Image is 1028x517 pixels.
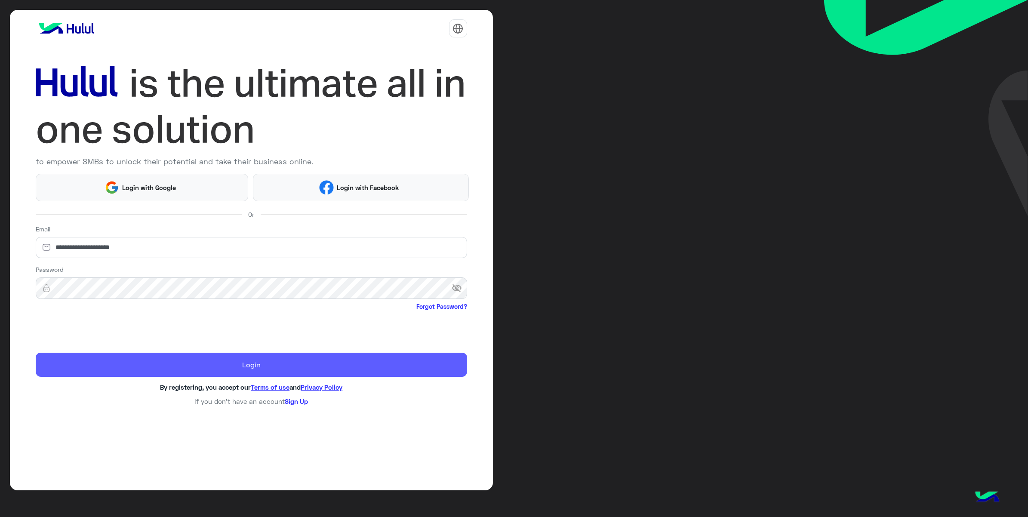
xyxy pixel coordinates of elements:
a: Privacy Policy [301,383,342,391]
label: Email [36,225,50,234]
a: Forgot Password? [416,302,467,311]
span: Login with Facebook [334,183,403,193]
span: and [289,383,301,391]
span: Login with Google [119,183,179,193]
button: Login [36,353,467,376]
button: Login with Facebook [253,174,469,202]
h6: If you don’t have an account [36,397,467,405]
iframe: reCAPTCHA [36,313,166,346]
img: tab [452,23,463,34]
img: Facebook [319,180,334,195]
label: Password [36,265,64,274]
img: hululLoginTitle_EN.svg [36,60,467,153]
img: lock [36,284,57,292]
a: Sign Up [285,397,308,405]
button: Login with Google [36,174,248,202]
img: logo [36,20,98,37]
span: Or [248,210,254,219]
img: Google [105,180,119,195]
img: hulul-logo.png [972,483,1002,513]
p: to empower SMBs to unlock their potential and take their business online. [36,156,467,167]
img: email [36,243,57,252]
span: By registering, you accept our [160,383,251,391]
span: visibility_off [452,280,467,296]
a: Terms of use [251,383,289,391]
